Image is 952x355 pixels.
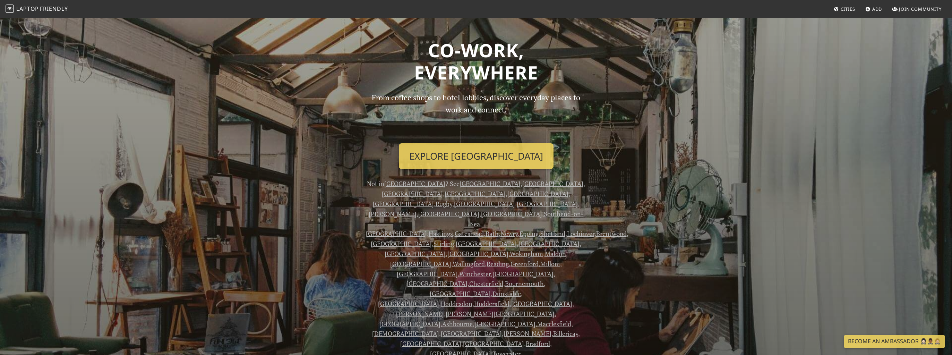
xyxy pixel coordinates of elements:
a: LaptopFriendly LaptopFriendly [6,3,68,15]
a: [GEOGRAPHIC_DATA] [463,339,524,348]
a: Ashbourne [442,320,473,328]
a: [GEOGRAPHIC_DATA] [406,279,468,288]
a: [GEOGRAPHIC_DATA] [507,189,568,198]
a: Shetland [540,229,565,238]
a: [GEOGRAPHIC_DATA] [454,200,515,208]
a: [GEOGRAPHIC_DATA] [418,210,479,218]
a: Bournemouth [505,279,544,288]
a: [GEOGRAPHIC_DATA] [379,320,440,328]
a: Newry [500,229,518,238]
span: Add [872,6,882,12]
a: Lochinver [567,229,594,238]
a: Rugby [436,200,452,208]
a: Epping [520,229,539,238]
a: [GEOGRAPHIC_DATA] [382,189,443,198]
a: Billericay [553,329,578,338]
a: Dunstable [492,289,521,298]
a: [GEOGRAPHIC_DATA] [522,179,583,188]
span: Cities [841,6,855,12]
a: [GEOGRAPHIC_DATA] [447,250,508,258]
a: Millom [540,260,560,268]
a: Cities [831,3,858,15]
a: [GEOGRAPHIC_DATA] [492,270,554,278]
a: [PERSON_NAME] [504,329,551,338]
span: Join Community [899,6,942,12]
img: LaptopFriendly [6,5,14,13]
a: Become an Ambassador 🤵🏻‍♀️🤵🏾‍♂️🤵🏼‍♀️ [844,335,945,348]
a: Macclesfield [537,320,571,328]
a: [GEOGRAPHIC_DATA] [518,239,580,248]
span: Laptop [16,5,39,12]
a: [GEOGRAPHIC_DATA] [456,239,517,248]
a: [GEOGRAPHIC_DATA] [373,200,434,208]
a: [PERSON_NAME] [369,210,417,218]
a: [GEOGRAPHIC_DATA] [474,320,535,328]
a: [GEOGRAPHIC_DATA] [371,239,432,248]
a: Explore [GEOGRAPHIC_DATA] [399,143,554,169]
a: Southend-on-Sea [470,210,584,228]
a: [GEOGRAPHIC_DATA] [390,260,451,268]
a: Reading [487,260,509,268]
a: Add [863,3,885,15]
a: Stirling [434,239,454,248]
a: Chesterfield [469,279,503,288]
a: [GEOGRAPHIC_DATA] [517,200,578,208]
a: Bradford [526,339,550,348]
a: [GEOGRAPHIC_DATA] [511,299,572,308]
a: [GEOGRAPHIC_DATA] [378,299,439,308]
a: Gateshead [455,229,484,238]
a: [GEOGRAPHIC_DATA] [385,250,446,258]
a: Hastings [429,229,453,238]
a: [GEOGRAPHIC_DATA] [430,289,491,298]
span: Friendly [40,5,68,12]
a: Join Community [889,3,944,15]
a: [GEOGRAPHIC_DATA] [366,229,427,238]
h1: Co-work, Everywhere [251,39,701,83]
a: Winchester [459,270,491,278]
a: [GEOGRAPHIC_DATA] [481,210,542,218]
a: [PERSON_NAME][GEOGRAPHIC_DATA] [446,310,555,318]
a: Greenford [511,260,539,268]
a: [DEMOGRAPHIC_DATA] [372,329,439,338]
a: Wokingham [510,250,543,258]
a: Wallingford [453,260,485,268]
a: [GEOGRAPHIC_DATA] [397,270,458,278]
a: [GEOGRAPHIC_DATA] [384,179,445,188]
a: [PERSON_NAME] [396,310,444,318]
a: Brentwood [596,229,627,238]
p: From coffee shops to hotel lobbies, discover everyday places to work and connect. [366,92,586,138]
a: Maldon [545,250,566,258]
a: [GEOGRAPHIC_DATA] [445,189,506,198]
a: [GEOGRAPHIC_DATA] [400,339,461,348]
a: [GEOGRAPHIC_DATA] [441,329,502,338]
a: Hoddesdon [441,299,472,308]
a: [GEOGRAPHIC_DATA] [460,179,521,188]
a: Huddersfield [474,299,509,308]
a: Bath [486,229,499,238]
